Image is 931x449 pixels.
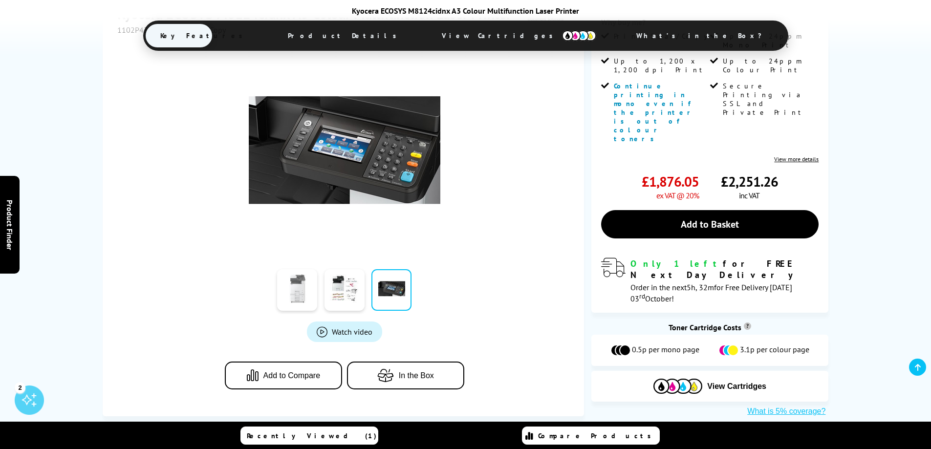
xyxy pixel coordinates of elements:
[744,406,828,416] button: What is 5% coverage?
[591,322,828,332] div: Toner Cartridge Costs
[601,258,819,303] div: modal_delivery
[273,24,416,47] span: Product Details
[656,191,699,200] span: ex VAT @ 20%
[5,199,15,250] span: Product Finder
[614,82,696,143] span: Continue printing in mono even if the printer is out of colour toners
[263,371,321,380] span: Add to Compare
[146,24,262,47] span: Key Features
[538,431,656,440] span: Compare Products
[632,344,699,356] span: 0.5p per mono page
[240,427,378,445] a: Recently Viewed (1)
[653,379,702,394] img: Cartridges
[739,191,759,200] span: inc VAT
[225,362,342,389] button: Add to Compare
[774,155,819,163] a: View more details
[723,82,817,117] span: Secure Printing via SSL and Private Print
[347,362,464,389] button: In the Box
[522,427,660,445] a: Compare Products
[707,382,766,391] span: View Cartridges
[630,282,792,303] span: Order in the next for Free Delivery [DATE] 03 October!
[614,57,708,74] span: Up to 1,200 x 1,200 dpi Print
[427,23,611,48] span: View Cartridges
[601,210,819,238] a: Add to Basket
[723,57,817,74] span: Up to 24ppm Colour Print
[332,327,372,337] span: Watch video
[247,431,377,440] span: Recently Viewed (1)
[744,322,751,330] sup: Cost per page
[599,378,821,394] button: View Cartridges
[740,344,809,356] span: 3.1p per colour page
[15,382,25,393] div: 2
[721,172,778,191] span: £2,251.26
[249,54,440,246] img: Thumbnail
[399,371,434,380] span: In the Box
[630,258,819,280] div: for FREE Next Day Delivery
[630,258,723,269] span: Only 1 left
[622,24,786,47] span: What’s in the Box?
[124,6,808,16] div: Kyocera ECOSYS M8124cidnx A3 Colour Multifunction Laser Printer
[639,292,645,300] sup: rd
[307,321,382,342] a: Product_All_Videos
[687,282,714,292] span: 5h, 32m
[642,172,699,191] span: £1,876.05
[562,30,596,41] img: cmyk-icon.svg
